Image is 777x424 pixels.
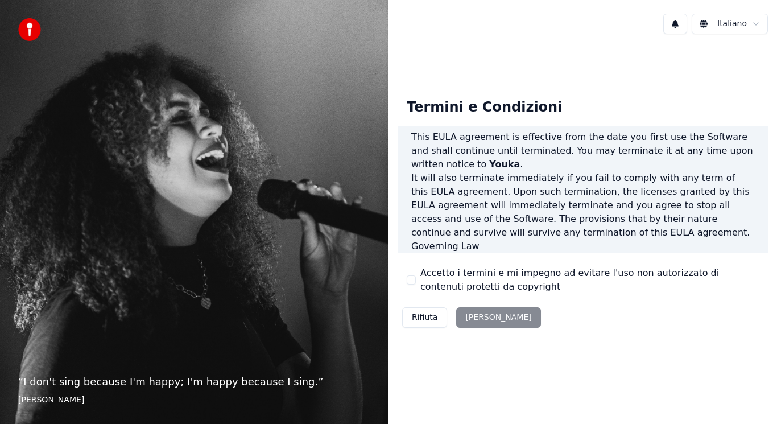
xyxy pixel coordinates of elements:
span: Youka [489,159,520,170]
p: “ I don't sing because I'm happy; I'm happy because I sing. ” [18,374,370,390]
label: Accetto i termini e mi impegno ad evitare l'uso non autorizzato di contenuti protetti da copyright [420,266,759,294]
p: This EULA agreement is effective from the date you first use the Software and shall continue unti... [411,130,754,171]
button: Rifiuta [402,307,447,328]
img: youka [18,18,41,41]
div: Termini e Condizioni [398,89,571,126]
h3: Governing Law [411,240,754,253]
footer: [PERSON_NAME] [18,394,370,406]
p: It will also terminate immediately if you fail to comply with any term of this EULA agreement. Up... [411,171,754,240]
